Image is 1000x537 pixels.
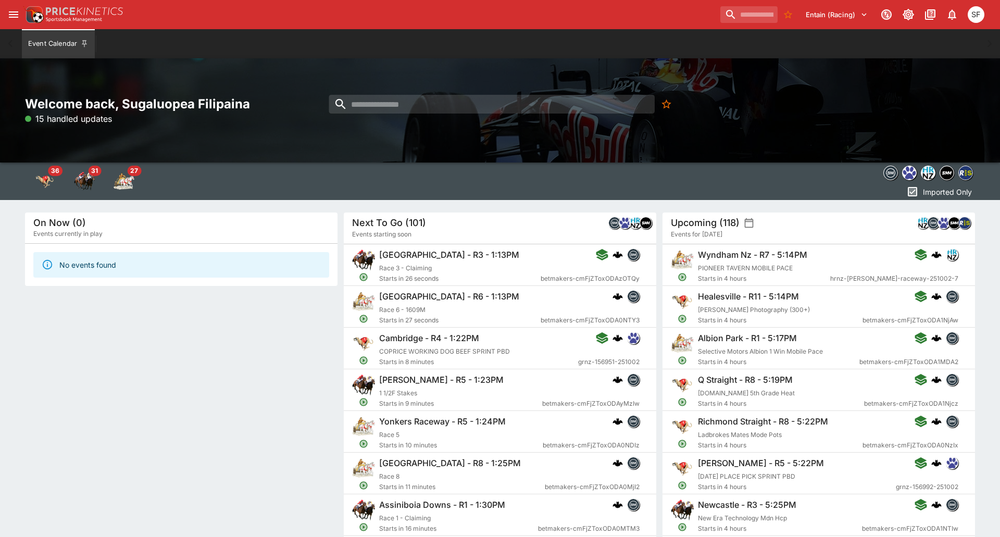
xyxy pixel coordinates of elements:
div: betmakers [946,498,958,511]
button: No Bookmarks [780,6,796,23]
div: betmakers [627,290,640,303]
img: betmakers.png [628,374,639,385]
svg: Open [359,439,368,448]
img: horse_racing [74,171,95,192]
img: harness_racing.png [671,332,694,355]
h5: Next To Go (101) [352,217,426,229]
img: logo-cerberus.svg [931,416,942,427]
div: betmakers [946,373,958,386]
h6: Albion Park - R1 - 5:17PM [698,333,797,344]
div: betmakers [883,166,898,180]
div: Harness Racing [114,171,134,192]
span: Events starting soon [352,229,411,240]
div: betmakers [627,373,640,386]
span: Starts in 16 minutes [379,523,538,534]
img: greyhound_racing.png [671,373,694,396]
button: Connected to PK [877,5,896,24]
span: 1 1/2F Stakes [379,389,417,397]
img: logo-cerberus.svg [931,333,942,343]
span: Race 6 - 1609M [379,306,426,314]
div: cerberus [612,458,623,468]
svg: Open [359,272,368,282]
h6: Assiniboia Downs - R1 - 1:30PM [379,499,505,510]
button: Notifications [943,5,961,24]
span: Selective Motors Albion 1 Win Mobile Pace [698,347,823,355]
span: betmakers-cmFjZToxODA0NDIz [543,440,640,451]
div: Horse Racing [74,171,95,192]
img: logo-cerberus.svg [931,249,942,260]
span: betmakers-cmFjZToxODA0MTM3 [538,523,640,534]
img: logo-cerberus.svg [931,499,942,510]
h6: Richmond Straight - R8 - 5:22PM [698,416,828,427]
img: grnz.png [938,217,949,229]
img: grnz.png [628,332,639,344]
div: cerberus [931,416,942,427]
span: betmakers-cmFjZToxODA1NjAw [863,315,958,326]
img: betmakers.png [946,332,958,344]
span: Race 1 - Claiming [379,514,431,522]
div: samemeetingmulti [640,217,652,229]
span: Events for [DATE] [671,229,722,240]
button: Event Calendar [22,29,95,58]
h6: [GEOGRAPHIC_DATA] - R8 - 1:25PM [379,458,521,469]
span: 31 [88,166,101,176]
span: betmakers-cmFjZToxODA0NTY3 [541,315,640,326]
img: logo-cerberus.svg [931,291,942,302]
img: racingandsports.jpeg [959,166,972,180]
span: betmakers-cmFjZToxODAzOTQy [541,273,640,284]
span: Starts in 26 seconds [379,273,541,284]
div: grnz [627,332,640,344]
span: Ladbrokes Mates Mode Pots [698,431,782,439]
div: cerberus [612,499,623,510]
div: grnz [938,217,950,229]
div: betmakers [927,217,940,229]
span: Starts in 9 minutes [379,398,542,409]
h6: Q Straight - R8 - 5:19PM [698,374,793,385]
button: Select Tenant [799,6,874,23]
img: greyhound_racing.png [352,332,375,355]
div: grnz [619,217,631,229]
img: logo-cerberus.svg [612,291,623,302]
img: samemeetingmulti.png [940,166,954,180]
span: New Era Technology Mdn Hcp [698,514,787,522]
img: horse_racing.png [671,498,694,521]
img: harness_racing [114,171,134,192]
img: logo-cerberus.svg [612,374,623,385]
img: grnz.png [946,457,958,469]
img: horse_racing.png [352,248,375,271]
svg: Open [359,314,368,323]
img: greyhound_racing.png [671,290,694,313]
span: Starts in 4 hours [698,273,830,284]
img: betmakers.png [628,457,639,469]
span: Starts in 11 minutes [379,482,545,492]
svg: Open [359,481,368,490]
p: Imported Only [923,186,972,197]
svg: Open [678,522,687,532]
div: cerberus [931,333,942,343]
div: Event type filters [881,163,975,183]
h6: [PERSON_NAME] - R5 - 1:23PM [379,374,504,385]
div: cerberus [931,458,942,468]
img: betmakers.png [946,374,958,385]
span: Race 5 [379,431,399,439]
img: hrnz.png [917,217,929,229]
div: cerberus [612,416,623,427]
div: betmakers [627,498,640,511]
img: betmakers.png [628,499,639,510]
div: betmakers [627,457,640,469]
span: Events currently in play [33,229,103,239]
img: betmakers.png [609,217,620,229]
button: Imported Only [903,183,975,200]
div: betmakers [627,415,640,428]
img: logo-cerberus.svg [612,499,623,510]
div: cerberus [612,333,623,343]
img: logo-cerberus.svg [931,374,942,385]
img: logo-cerberus.svg [612,249,623,260]
div: grnz [946,457,958,469]
span: COPRICE WORKING DOG BEEF SPRINT PBD [379,347,510,355]
img: harness_racing.png [352,290,375,313]
img: horse_racing.png [352,498,375,521]
span: betmakers-cmFjZToxODA1NTIw [862,523,958,534]
img: PriceKinetics Logo [23,4,44,25]
h6: Wyndham Nz - R7 - 5:14PM [698,249,807,260]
